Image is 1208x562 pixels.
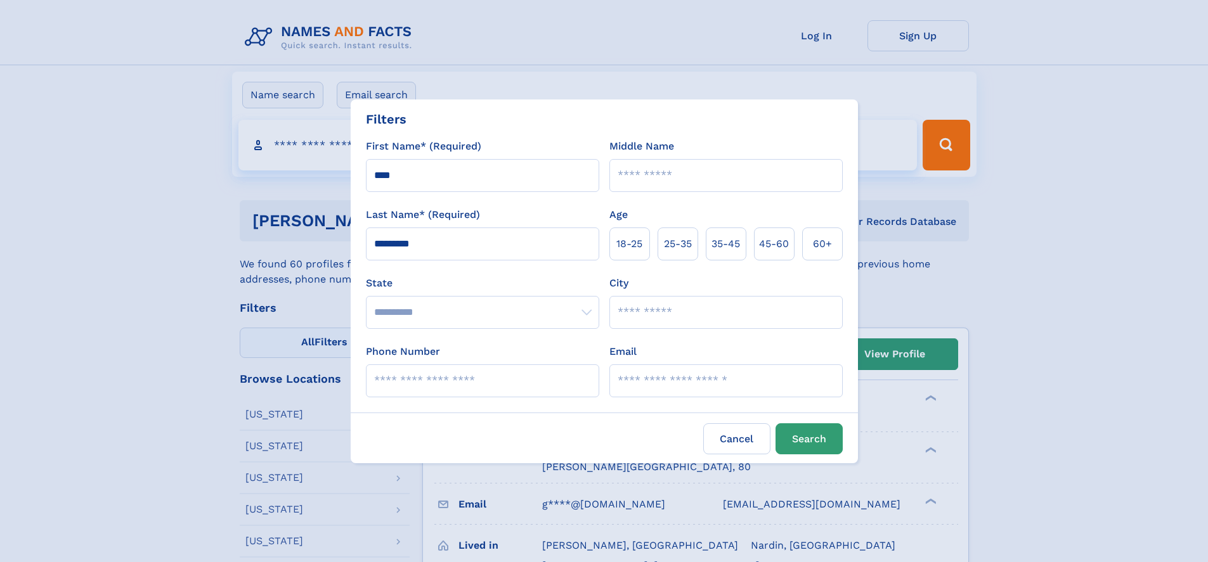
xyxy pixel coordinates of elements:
[664,236,692,252] span: 25‑35
[366,139,481,154] label: First Name* (Required)
[366,207,480,222] label: Last Name* (Required)
[609,207,628,222] label: Age
[366,110,406,129] div: Filters
[711,236,740,252] span: 35‑45
[366,344,440,359] label: Phone Number
[703,423,770,454] label: Cancel
[609,344,637,359] label: Email
[609,139,674,154] label: Middle Name
[616,236,642,252] span: 18‑25
[813,236,832,252] span: 60+
[609,276,628,291] label: City
[776,423,843,454] button: Search
[366,276,599,291] label: State
[759,236,789,252] span: 45‑60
